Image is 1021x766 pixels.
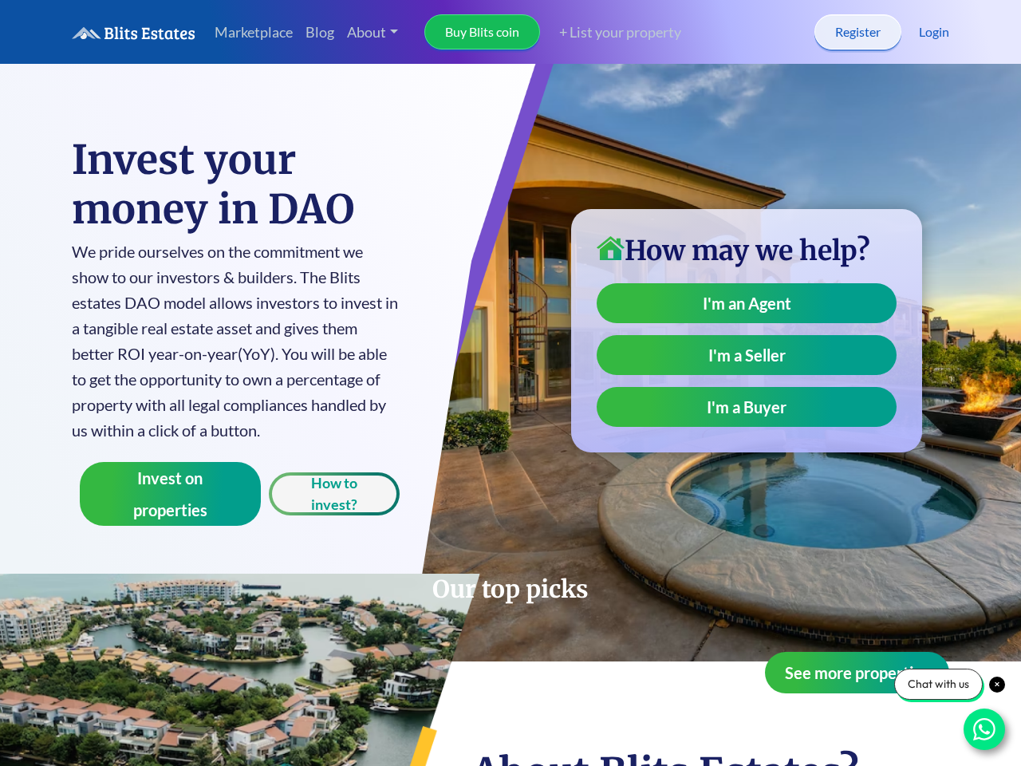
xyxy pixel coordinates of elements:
div: Chat with us [894,669,983,700]
button: Invest on properties [80,462,261,526]
button: How to invest? [269,472,400,515]
a: About [341,15,404,49]
button: See more properties [765,652,949,693]
a: Marketplace [208,15,299,49]
a: Login [919,22,949,41]
a: Buy Blits coin [424,14,540,49]
a: + List your property [540,22,681,43]
a: I'm an Agent [597,283,897,323]
a: Register [814,14,901,49]
h2: Our top picks [72,574,949,604]
h1: Invest your money in DAO [72,136,400,235]
img: logo.6a08bd47fd1234313fe35534c588d03a.svg [72,26,195,40]
img: home-icon [597,236,625,260]
p: We pride ourselves on the commitment we show to our investors & builders. The Blits estates DAO m... [72,239,400,443]
a: Blog [299,15,341,49]
h3: How may we help? [597,235,897,267]
a: I'm a Buyer [597,387,897,427]
a: I'm a Seller [597,335,897,375]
